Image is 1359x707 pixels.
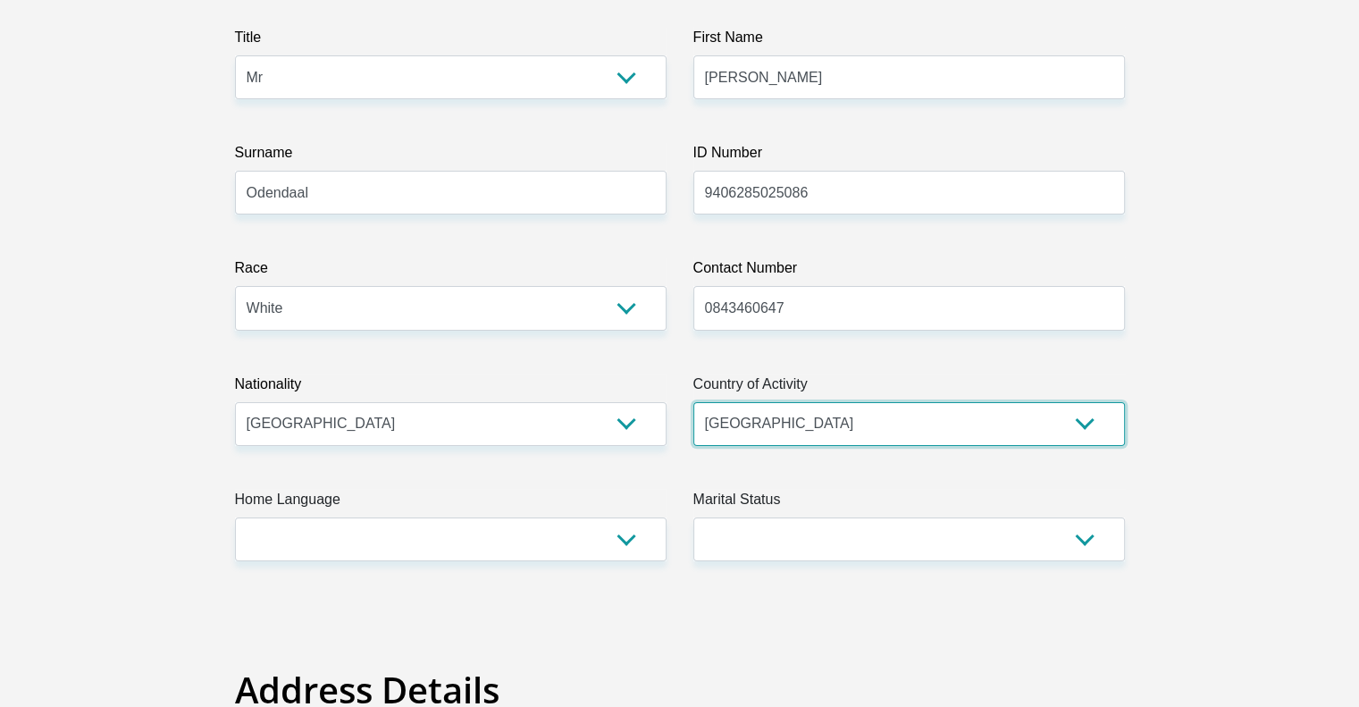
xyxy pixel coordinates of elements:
label: Nationality [235,374,667,402]
label: Surname [235,142,667,171]
label: First Name [693,27,1125,55]
label: Contact Number [693,257,1125,286]
input: Contact Number [693,286,1125,330]
label: Title [235,27,667,55]
input: Surname [235,171,667,215]
label: Home Language [235,489,667,518]
label: ID Number [693,142,1125,171]
label: Marital Status [693,489,1125,518]
input: ID Number [693,171,1125,215]
input: First Name [693,55,1125,99]
label: Country of Activity [693,374,1125,402]
label: Race [235,257,667,286]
